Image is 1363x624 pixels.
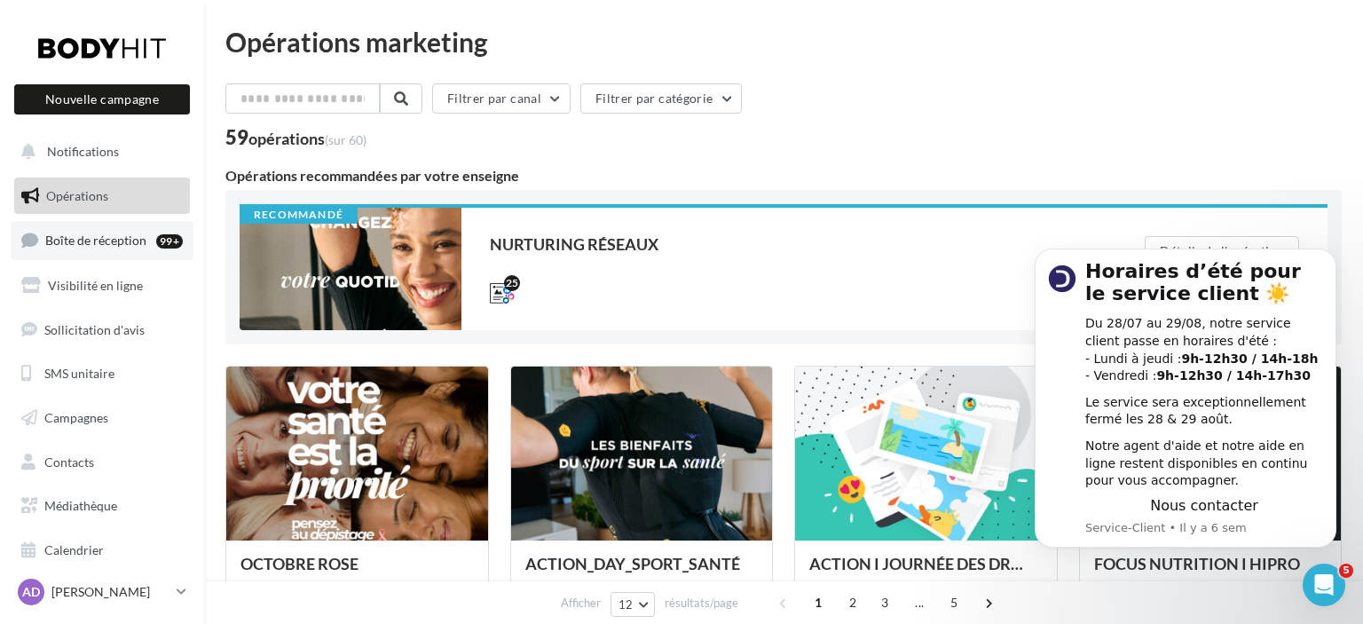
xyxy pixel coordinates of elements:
button: 12 [611,592,656,617]
div: ACTION I JOURNÉE DES DROITS DES FEMMES [809,555,1043,590]
a: Médiathèque [11,487,193,525]
button: Filtrer par canal [432,83,571,114]
a: SMS unitaire [11,355,193,392]
div: Opérations marketing [225,28,1342,55]
div: opérations [248,130,366,146]
span: Médiathèque [44,498,117,513]
span: Visibilité en ligne [48,278,143,293]
a: Contacts [11,444,193,481]
span: Boîte de réception [45,233,146,248]
a: AD [PERSON_NAME] [14,575,190,609]
div: ACTION_DAY_SPORT_SANTÉ [525,555,759,590]
div: 25 [504,275,520,291]
button: Nouvelle campagne [14,84,190,115]
span: 1 [804,588,832,617]
span: Campagnes [44,410,108,425]
iframe: Intercom live chat [1303,564,1345,606]
span: (sur 60) [325,132,366,147]
a: Calendrier [11,532,193,569]
div: 59 [225,128,366,147]
span: Notifications [47,144,119,159]
span: 12 [618,597,634,612]
a: Boîte de réception99+ [11,221,193,259]
span: résultats/page [665,595,738,612]
span: 5 [940,588,968,617]
button: Filtrer par catégorie [580,83,742,114]
span: SMS unitaire [44,366,114,381]
iframe: Intercom notifications message [1008,227,1363,615]
span: ... [905,588,934,617]
div: Opérations recommandées par votre enseigne [225,169,1342,183]
a: Visibilité en ligne [11,267,193,304]
button: Notifications [11,133,186,170]
span: 3 [871,588,899,617]
span: Opérations [46,188,108,203]
span: Sollicitation d'avis [44,321,145,336]
span: Calendrier [44,542,104,557]
p: [PERSON_NAME] [51,583,169,601]
span: 5 [1339,564,1353,578]
span: AD [22,583,40,601]
a: Sollicitation d'avis [11,312,193,349]
span: Contacts [44,454,94,470]
a: Campagnes [11,399,193,437]
span: 2 [839,588,867,617]
div: NURTURING RÉSEAUX [490,236,1074,252]
span: Afficher [561,595,601,612]
div: Recommandé [240,208,358,224]
a: Opérations [11,178,193,215]
div: 99+ [156,234,183,249]
div: OCTOBRE ROSE [240,555,474,590]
